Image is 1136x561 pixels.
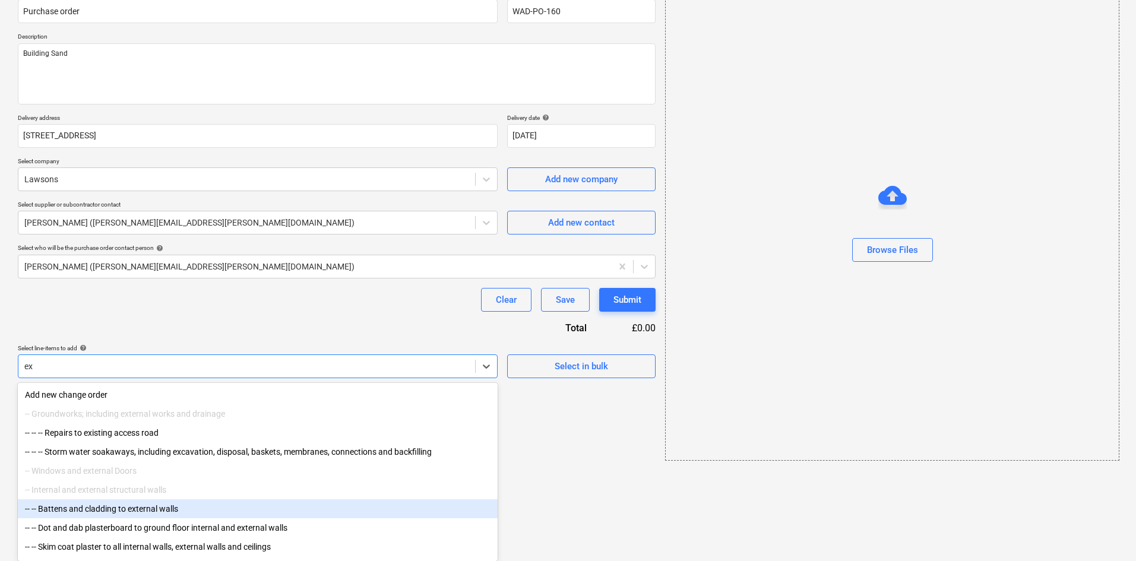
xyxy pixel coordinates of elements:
div: -- -- Dot and dab plasterboard to ground floor internal and external walls [18,518,498,537]
div: Save [556,292,575,308]
div: Add new company [545,172,618,187]
p: Description [18,33,656,43]
button: Save [541,288,590,312]
div: Select in bulk [555,359,608,374]
div: Total [501,321,606,335]
button: Select in bulk [507,354,656,378]
iframe: Chat Widget [1077,504,1136,561]
div: -- Windows and external Doors [18,461,498,480]
div: -- -- -- Repairs to existing access road [18,423,498,442]
div: -- -- Skim coat plaster to all internal walls, external walls and ceilings [18,537,498,556]
span: help [154,245,163,252]
span: help [77,344,87,351]
div: Select line-items to add [18,344,498,352]
p: Select company [18,157,498,167]
div: -- -- -- Storm water soakaways, including excavation, disposal, baskets, membranes, connections a... [18,442,498,461]
button: Submit [599,288,656,312]
button: Add new company [507,167,656,191]
span: help [540,114,549,121]
div: Clear [496,292,517,308]
div: -- -- Battens and cladding to external walls [18,499,498,518]
div: Select who will be the purchase order contact person [18,244,656,252]
div: Submit [613,292,641,308]
div: -- Groundworks; including external works and drainage [18,404,498,423]
button: Clear [481,288,531,312]
p: Select supplier or subcontractor contact [18,201,498,211]
div: Add new contact [548,215,615,230]
div: Delivery date [507,114,656,122]
textarea: Building Sand [18,43,656,104]
button: Browse Files [852,238,933,262]
div: -- Internal and external structural walls [18,480,498,499]
input: Delivery address [18,124,498,148]
button: Add new contact [507,211,656,234]
p: Delivery address [18,114,498,124]
input: Delivery date not specified [507,124,656,148]
div: Browse Files [867,242,918,258]
div: £0.00 [606,321,656,335]
div: Add new change order [18,385,498,404]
